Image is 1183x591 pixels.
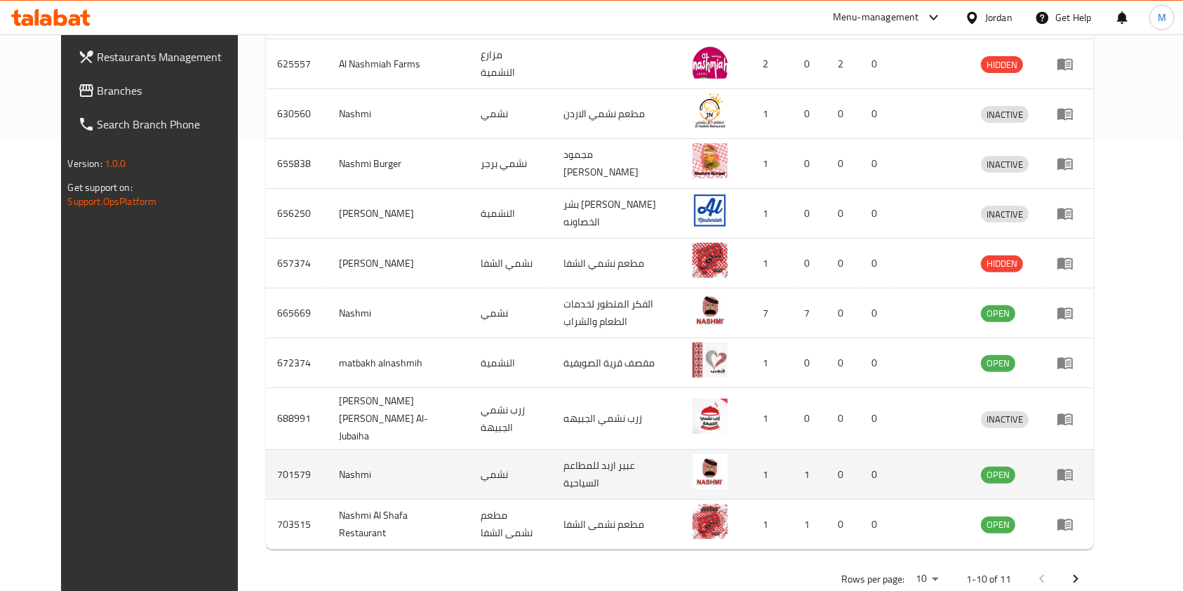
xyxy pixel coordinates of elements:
td: مطعم نشمى الشفا [469,500,552,550]
td: 2 [744,39,794,89]
span: INACTIVE [981,157,1029,173]
div: INACTIVE [981,106,1029,123]
td: نشمي [469,288,552,338]
td: 0 [827,89,861,139]
td: 1 [744,139,794,189]
div: Menu [1057,155,1083,172]
div: OPEN [981,467,1015,484]
td: 0 [827,189,861,239]
td: 1 [744,338,794,388]
td: 1 [794,450,827,500]
div: Menu [1057,205,1083,222]
td: مقصف قرية الصويفية [552,338,681,388]
td: مزارع النشمية [469,39,552,89]
p: 1-10 of 11 [966,571,1011,588]
td: 0 [861,288,895,338]
a: Branches [67,74,259,107]
td: 1 [744,89,794,139]
div: Jordan [985,10,1012,25]
td: 0 [861,500,895,550]
td: 1 [744,500,794,550]
td: 0 [861,189,895,239]
td: 688991 [266,388,328,450]
span: Get support on: [68,178,133,197]
td: 0 [827,338,861,388]
td: 0 [794,239,827,288]
img: Nashmi [693,93,728,128]
td: 0 [827,500,861,550]
td: زرب نشمي الجبيهه [552,388,681,450]
td: 0 [861,338,895,388]
td: 0 [827,239,861,288]
td: [PERSON_NAME] [328,189,469,239]
td: نشمي [469,89,552,139]
span: HIDDEN [981,57,1023,73]
td: Nashmi Burger [328,139,469,189]
span: INACTIVE [981,107,1029,123]
a: Support.OpsPlatform [68,192,157,211]
td: 657374 [266,239,328,288]
td: 1 [794,500,827,550]
td: Nashmi [328,89,469,139]
div: Menu [1057,255,1083,272]
td: 703515 [266,500,328,550]
td: 7 [744,288,794,338]
div: Rows per page: [910,569,944,590]
span: HIDDEN [981,255,1023,272]
td: 0 [861,89,895,139]
td: 625557 [266,39,328,89]
td: Al Nashmiah Farms [328,39,469,89]
td: مجمود [PERSON_NAME] [552,139,681,189]
img: Nashmi [693,293,728,328]
span: INACTIVE [981,206,1029,223]
a: Search Branch Phone [67,107,259,141]
td: 0 [794,89,827,139]
span: Search Branch Phone [98,116,248,133]
a: Restaurants Management [67,40,259,74]
td: النشمية [469,338,552,388]
td: 0 [861,450,895,500]
span: OPEN [981,467,1015,483]
img: Nashmi Burger [693,143,728,178]
td: 0 [827,288,861,338]
p: Rows per page: [841,571,904,588]
span: OPEN [981,517,1015,533]
span: Branches [98,82,248,99]
div: Menu [1057,55,1083,72]
td: النشمية [469,189,552,239]
td: 0 [794,189,827,239]
img: Al Nashmieh [693,193,728,228]
span: 1.0.0 [105,154,126,173]
span: M [1158,10,1166,25]
td: [PERSON_NAME] [PERSON_NAME] Al-Jubaiha [328,388,469,450]
span: OPEN [981,305,1015,321]
td: 1 [744,189,794,239]
td: بشر [PERSON_NAME] الخصاونه [552,189,681,239]
img: Nashmi Al Shafa Restaurant [693,504,728,539]
td: 0 [861,239,895,288]
td: 0 [827,450,861,500]
div: Menu [1057,411,1083,427]
td: 0 [861,139,895,189]
div: HIDDEN [981,56,1023,73]
td: زرب نشمي الجبيهة [469,388,552,450]
td: مطعم نشمي الاردن [552,89,681,139]
td: matbakh alnashmih [328,338,469,388]
div: Menu-management [833,9,919,26]
td: عبير اربد للمطاعم السياحية [552,450,681,500]
td: مطعم نشمي الشفا [552,239,681,288]
img: Nashmi Alshafa [693,243,728,278]
td: 0 [794,388,827,450]
td: 0 [861,39,895,89]
td: 630560 [266,89,328,139]
td: 1 [744,239,794,288]
td: 701579 [266,450,328,500]
td: 1 [744,450,794,500]
div: INACTIVE [981,411,1029,428]
td: 672374 [266,338,328,388]
td: 0 [827,388,861,450]
div: OPEN [981,305,1015,322]
td: Nashmi [328,450,469,500]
